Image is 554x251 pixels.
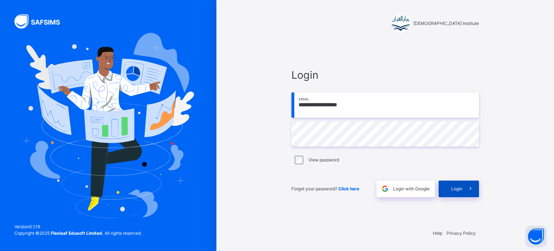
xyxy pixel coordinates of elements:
[433,230,442,236] a: Help
[413,20,479,27] span: [DEMOGRAPHIC_DATA] Institute
[525,226,547,247] button: Open asap
[14,230,142,236] span: Copyright © 2025 All rights reserved.
[338,186,359,191] a: Click here
[51,230,104,236] strong: Flexisaf Edusoft Limited.
[291,67,479,83] span: Login
[308,157,339,163] label: View password
[291,186,359,191] span: Forgot your password?
[22,33,194,218] img: Hero Image
[447,230,476,236] a: Privacy Policy
[393,186,430,192] span: Login with Google
[14,224,142,230] span: Version 0.1.19
[381,185,389,193] img: google.396cfc9801f0270233282035f929180a.svg
[451,186,462,192] span: Login
[14,14,69,29] img: SAFSIMS Logo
